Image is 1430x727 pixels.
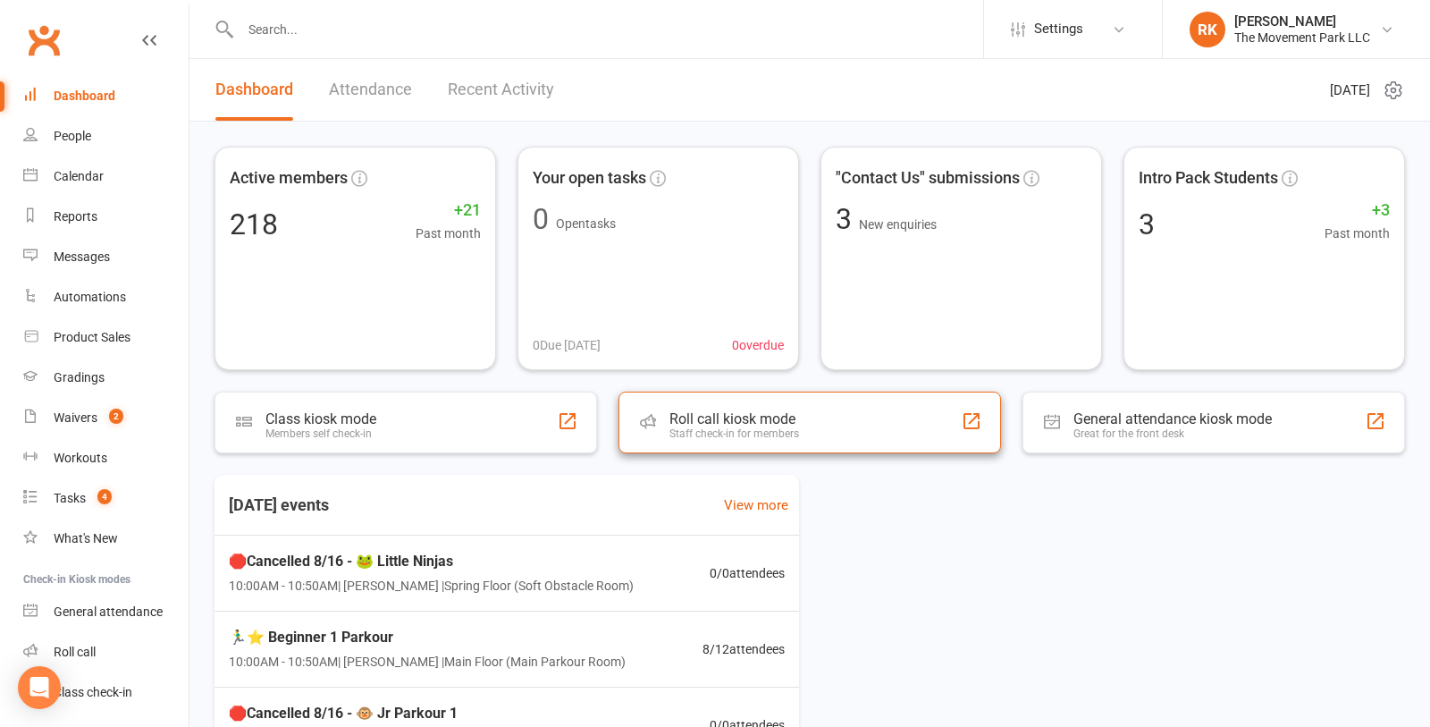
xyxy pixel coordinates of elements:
[54,604,163,619] div: General attendance
[23,632,189,672] a: Roll call
[54,410,97,425] div: Waivers
[23,317,189,358] a: Product Sales
[448,59,554,121] a: Recent Activity
[54,249,110,264] div: Messages
[214,489,343,521] h3: [DATE] events
[21,18,66,63] a: Clubworx
[23,592,189,632] a: General attendance kiosk mode
[1073,410,1272,427] div: General attendance kiosk mode
[1325,198,1390,224] span: +3
[23,398,189,438] a: Waivers 2
[23,358,189,398] a: Gradings
[23,76,189,116] a: Dashboard
[23,478,189,519] a: Tasks 4
[229,702,634,725] span: 🛑Cancelled 8/16 - 🐵 Jr Parkour 1
[1034,9,1083,49] span: Settings
[229,652,626,672] span: 10:00AM - 10:50AM | [PERSON_NAME] | Main Floor (Main Parkour Room)
[23,116,189,156] a: People
[54,645,96,659] div: Roll call
[54,685,132,699] div: Class check-in
[23,519,189,559] a: What's New
[533,205,549,233] div: 0
[54,89,115,103] div: Dashboard
[23,672,189,713] a: Class kiosk mode
[23,237,189,277] a: Messages
[54,531,118,545] div: What's New
[230,210,278,239] div: 218
[533,335,601,355] span: 0 Due [DATE]
[710,563,785,583] span: 0 / 0 attendees
[54,451,107,465] div: Workouts
[54,129,91,143] div: People
[669,410,799,427] div: Roll call kiosk mode
[18,666,61,709] div: Open Intercom Messenger
[1330,80,1370,101] span: [DATE]
[1234,13,1370,30] div: [PERSON_NAME]
[1190,12,1225,47] div: RK
[1139,165,1278,191] span: Intro Pack Students
[54,370,105,385] div: Gradings
[836,202,859,236] span: 3
[229,550,634,573] span: 🛑Cancelled 8/16 - 🐸 Little Ninjas
[54,491,86,505] div: Tasks
[329,59,412,121] a: Attendance
[23,156,189,197] a: Calendar
[23,277,189,317] a: Automations
[416,198,481,224] span: +21
[230,165,348,191] span: Active members
[23,438,189,478] a: Workouts
[533,165,646,191] span: Your open tasks
[724,495,788,516] a: View more
[54,290,126,304] div: Automations
[416,224,481,243] span: Past month
[235,17,983,42] input: Search...
[859,217,937,232] span: New enquiries
[97,489,112,504] span: 4
[702,639,785,659] span: 8 / 12 attendees
[1325,224,1390,243] span: Past month
[265,410,376,427] div: Class kiosk mode
[265,427,376,440] div: Members self check-in
[23,197,189,237] a: Reports
[229,576,634,596] span: 10:00AM - 10:50AM | [PERSON_NAME] | Spring Floor (Soft Obstacle Room)
[669,427,799,440] div: Staff check-in for members
[1139,210,1155,239] div: 3
[109,409,123,424] span: 2
[54,330,130,344] div: Product Sales
[556,216,616,231] span: Open tasks
[54,169,104,183] div: Calendar
[215,59,293,121] a: Dashboard
[836,165,1020,191] span: "Contact Us" submissions
[229,626,626,649] span: 🏃‍♂️⭐ Beginner 1 Parkour
[1234,30,1370,46] div: The Movement Park LLC
[1073,427,1272,440] div: Great for the front desk
[732,335,784,355] span: 0 overdue
[54,209,97,224] div: Reports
